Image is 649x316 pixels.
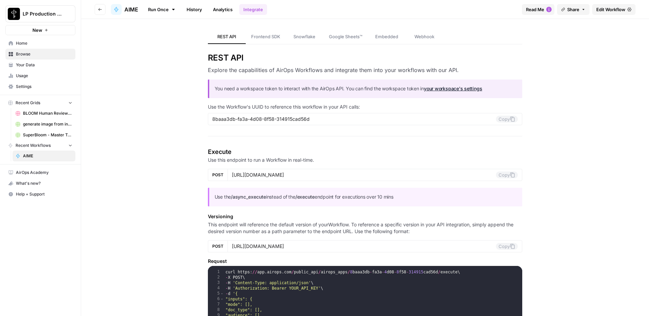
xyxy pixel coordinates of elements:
span: New [32,27,42,33]
span: Webhook [414,33,434,40]
div: 5 [208,291,224,296]
span: Frontend SDK [251,33,280,40]
span: SuperBloom - Master Topic List [23,132,72,138]
div: 3 [208,280,224,286]
span: generate image from input image (copyright tests) duplicate Grid [23,121,72,127]
strong: /execute [295,194,315,200]
span: Recent Workflows [16,142,51,149]
div: 1 [208,269,224,275]
span: BLOOM Human Review (ver2) [23,110,72,116]
span: POST [212,243,223,249]
span: Edit Workflow [596,6,625,13]
a: Edit Workflow [592,4,635,15]
button: Read Me [522,4,554,15]
a: generate image from input image (copyright tests) duplicate Grid [13,119,75,130]
div: 2 [208,275,224,280]
strong: /async_execute [231,194,266,200]
a: Usage [5,70,75,81]
a: Snowflake [286,30,323,44]
span: Read Me [526,6,544,13]
button: New [5,25,75,35]
a: Integrate [239,4,267,15]
a: Your Data [5,60,75,70]
span: Embedded [375,33,398,40]
span: Home [16,40,72,46]
h5: Request [208,258,523,265]
img: LP Production Workloads Logo [8,8,20,20]
a: Home [5,38,75,49]
button: Recent Workflows [5,140,75,151]
span: POST [212,172,223,178]
a: SuperBloom - Master Topic List [13,130,75,140]
a: BLOOM Human Review (ver2) [13,108,75,119]
span: REST API [217,33,236,40]
span: Your Data [16,62,72,68]
a: AIME [111,4,138,15]
div: 8 [208,307,224,313]
span: LP Production Workloads [23,10,64,17]
div: 7 [208,302,224,307]
button: Copy [496,172,518,178]
a: Browse [5,49,75,60]
span: Toggle code folding, rows 5 through 19 [220,291,224,296]
button: Copy [496,116,518,122]
span: AIME [23,153,72,159]
p: Use the Workflow's UUID to reference this workflow in your API calls: [208,104,523,110]
a: AirOps Academy [5,167,75,178]
h3: Explore the capabilities of AirOps Workflows and integrate them into your workflows with our API. [208,66,523,74]
p: Use the instead of the endpoint for executions over 10 mins [215,193,517,201]
button: Workspace: LP Production Workloads [5,5,75,22]
span: Google Sheets™ [329,33,362,40]
button: Recent Grids [5,98,75,108]
button: Help + Support [5,189,75,200]
a: Settings [5,81,75,92]
a: Google Sheets™ [323,30,368,44]
p: You need a workspace token to interact with the AirOps API. You can find the workspace token in [215,85,517,93]
p: Use this endpoint to run a Workflow in real-time. [208,157,523,163]
h2: REST API [208,52,523,63]
div: 4 [208,286,224,291]
span: Share [567,6,579,13]
a: Frontend SDK [246,30,286,44]
span: Toggle code folding, rows 6 through 18 [220,296,224,302]
a: Embedded [368,30,406,44]
a: AIME [13,151,75,161]
span: Snowflake [293,33,315,40]
a: Analytics [209,4,237,15]
button: Copy [496,243,518,250]
p: This endpoint will reference the default version of your Workflow . To reference a specific versi... [208,221,523,235]
a: REST API [208,30,246,44]
div: 6 [208,296,224,302]
button: What's new? [5,178,75,189]
span: Settings [16,84,72,90]
span: Recent Grids [16,100,40,106]
a: Webhook [406,30,443,44]
span: Browse [16,51,72,57]
button: Share [557,4,590,15]
a: History [183,4,206,15]
span: AIME [124,5,138,14]
span: Help + Support [16,191,72,197]
div: What's new? [6,178,75,188]
h4: Execute [208,147,523,157]
span: AirOps Academy [16,170,72,176]
a: your workspace's settings [424,86,482,91]
a: Run Once [144,4,180,15]
span: Usage [16,73,72,79]
h5: Versioning [208,213,523,220]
